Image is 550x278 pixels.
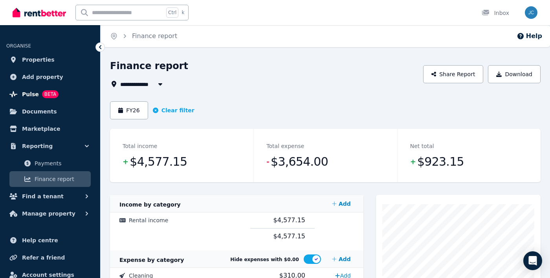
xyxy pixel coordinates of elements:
button: Download [488,65,541,83]
div: Inbox [482,9,509,17]
span: Expense by category [119,257,184,263]
span: Income by category [119,201,181,208]
button: Share Report [423,65,484,83]
a: Refer a friend [6,250,94,265]
span: $4,577.15 [130,154,187,170]
a: Help centre [6,232,94,248]
a: Documents [6,104,94,119]
button: Help [517,31,542,41]
span: ORGANISE [6,43,31,49]
span: $4,577.15 [273,232,305,240]
button: Clear filter [153,106,194,114]
a: Finance report [132,32,177,40]
button: Manage property [6,206,94,221]
span: Add property [22,72,63,82]
span: Reporting [22,141,53,151]
img: RentBetter [13,7,66,18]
a: PulseBETA [6,86,94,102]
span: $923.15 [417,154,464,170]
dt: Total income [123,141,157,151]
a: Marketplace [6,121,94,137]
span: Hide expenses with $0.00 [230,257,299,262]
dt: Net total [410,141,434,151]
span: Ctrl [166,7,178,18]
span: Documents [22,107,57,116]
span: Find a tenant [22,192,64,201]
a: Add [329,196,354,212]
span: BETA [42,90,59,98]
span: $4,577.15 [273,216,305,224]
span: $3,654.00 [271,154,328,170]
span: Pulse [22,90,39,99]
span: Payments [35,159,88,168]
span: - [266,156,269,167]
button: Reporting [6,138,94,154]
nav: Breadcrumb [101,25,187,47]
button: FY26 [110,101,148,119]
span: Finance report [35,174,88,184]
span: Properties [22,55,55,64]
div: Open Intercom Messenger [523,251,542,270]
a: Add [329,251,354,267]
span: Refer a friend [22,253,65,262]
a: Properties [6,52,94,68]
span: Help centre [22,236,58,245]
span: + [123,156,128,167]
span: Rental income [129,217,168,223]
dt: Total expense [266,141,304,151]
a: Payments [9,155,91,171]
h1: Finance report [110,60,188,72]
span: k [181,9,184,16]
span: + [410,156,416,167]
span: Marketplace [22,124,60,134]
a: Add property [6,69,94,85]
a: Finance report [9,171,91,187]
img: Jason Clarke [525,6,537,19]
button: Find a tenant [6,188,94,204]
span: Manage property [22,209,75,218]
